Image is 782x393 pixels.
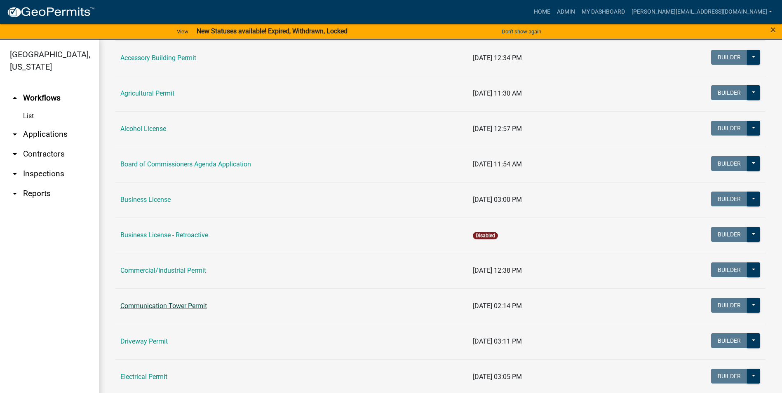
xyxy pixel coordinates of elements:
[531,4,554,20] a: Home
[711,227,747,242] button: Builder
[473,337,522,345] span: [DATE] 03:11 PM
[473,89,522,97] span: [DATE] 11:30 AM
[10,149,20,159] i: arrow_drop_down
[473,196,522,204] span: [DATE] 03:00 PM
[711,369,747,384] button: Builder
[10,169,20,179] i: arrow_drop_down
[120,302,207,310] a: Communication Tower Permit
[473,267,522,274] span: [DATE] 12:38 PM
[197,27,348,35] strong: New Statuses available! Expired, Withdrawn, Locked
[711,85,747,100] button: Builder
[120,337,168,345] a: Driveway Permit
[498,25,545,38] button: Don't show again
[770,24,776,35] span: ×
[174,25,192,38] a: View
[10,93,20,103] i: arrow_drop_up
[473,125,522,133] span: [DATE] 12:57 PM
[473,302,522,310] span: [DATE] 02:14 PM
[120,54,196,62] a: Accessory Building Permit
[473,54,522,62] span: [DATE] 12:34 PM
[628,4,775,20] a: [PERSON_NAME][EMAIL_ADDRESS][DOMAIN_NAME]
[473,373,522,381] span: [DATE] 03:05 PM
[711,262,747,277] button: Builder
[711,50,747,65] button: Builder
[120,196,171,204] a: Business License
[473,232,498,239] span: Disabled
[120,267,206,274] a: Commercial/Industrial Permit
[120,373,167,381] a: Electrical Permit
[711,156,747,171] button: Builder
[578,4,628,20] a: My Dashboard
[770,25,776,35] button: Close
[554,4,578,20] a: Admin
[473,160,522,168] span: [DATE] 11:54 AM
[10,189,20,199] i: arrow_drop_down
[120,160,251,168] a: Board of Commissioners Agenda Application
[120,231,208,239] a: Business License - Retroactive
[711,121,747,136] button: Builder
[120,125,166,133] a: Alcohol License
[711,192,747,206] button: Builder
[10,129,20,139] i: arrow_drop_down
[711,333,747,348] button: Builder
[120,89,174,97] a: Agricultural Permit
[711,298,747,313] button: Builder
